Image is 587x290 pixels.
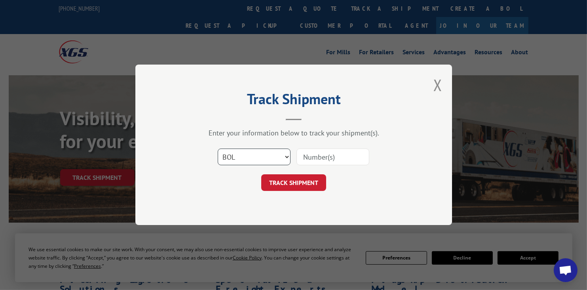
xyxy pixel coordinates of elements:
button: Close modal [433,74,442,95]
div: Enter your information below to track your shipment(s). [175,129,412,138]
input: Number(s) [296,149,369,166]
h2: Track Shipment [175,93,412,109]
a: Open chat [554,258,578,282]
button: TRACK SHIPMENT [261,175,326,191]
